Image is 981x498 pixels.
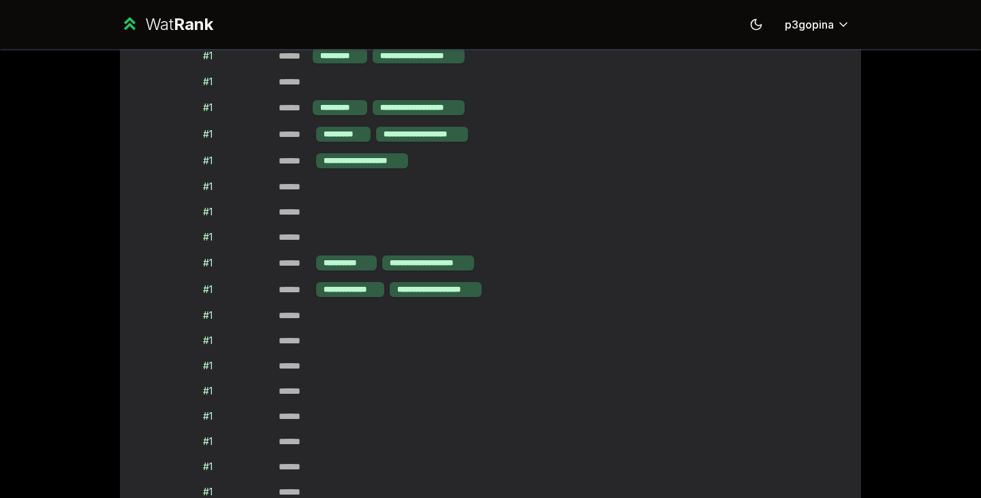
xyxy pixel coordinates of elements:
div: # 1 [203,460,213,473]
div: # 1 [203,127,213,141]
div: # 1 [203,49,213,63]
div: # 1 [203,359,213,373]
div: # 1 [203,230,213,244]
a: WatRank [120,14,213,35]
div: # 1 [203,205,213,219]
button: p3gopina [774,12,861,37]
div: # 1 [203,256,213,270]
div: # 1 [203,384,213,398]
div: # 1 [203,435,213,448]
div: # 1 [203,334,213,347]
div: # 1 [203,180,213,193]
div: # 1 [203,101,213,114]
div: # 1 [203,309,213,322]
span: Rank [174,14,213,34]
div: # 1 [203,409,213,423]
div: # 1 [203,154,213,168]
span: p3gopina [785,16,834,33]
div: # 1 [203,283,213,296]
div: # 1 [203,75,213,89]
div: Wat [145,14,213,35]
